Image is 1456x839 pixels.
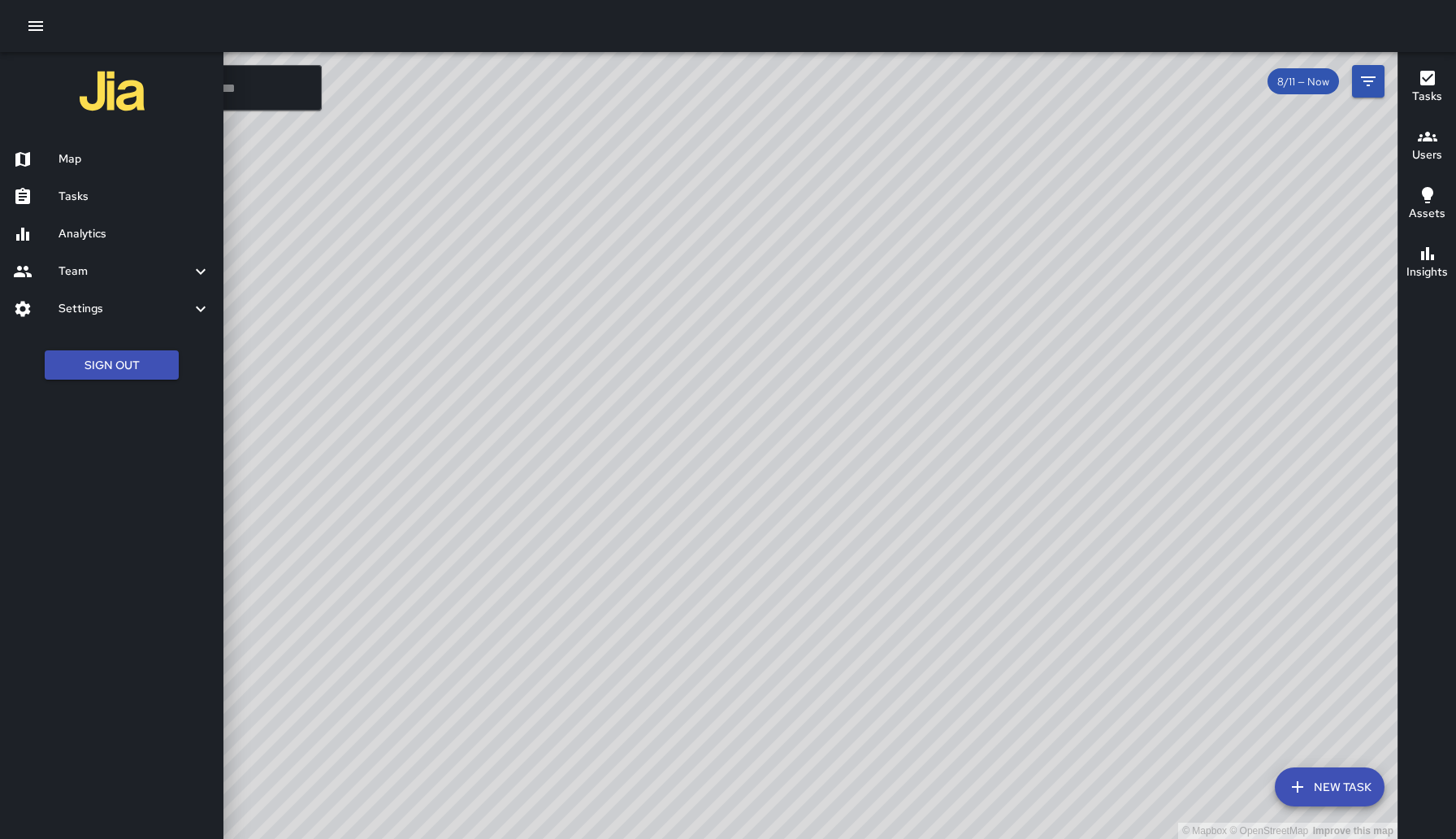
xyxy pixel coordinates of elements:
[58,188,210,206] h6: Tasks
[58,225,210,243] h6: Analytics
[58,263,191,280] h6: Team
[1409,205,1445,223] h6: Assets
[45,350,179,380] button: Sign Out
[58,150,210,168] h6: Map
[1406,263,1448,281] h6: Insights
[1275,767,1384,806] button: New Task
[58,300,191,318] h6: Settings
[1412,88,1442,106] h6: Tasks
[1412,146,1442,164] h6: Users
[80,59,145,124] img: jia-logo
